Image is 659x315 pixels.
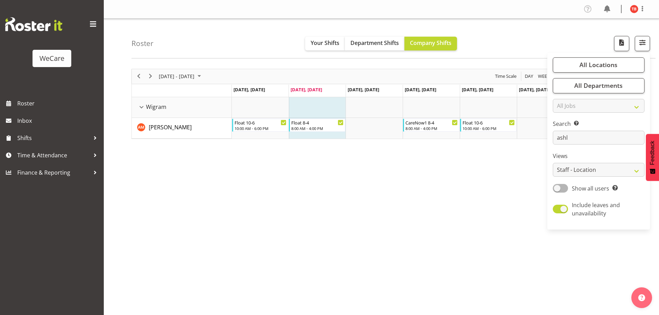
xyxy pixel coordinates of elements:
[149,123,192,131] a: [PERSON_NAME]
[553,152,644,160] label: Views
[17,150,90,160] span: Time & Attendance
[291,126,344,131] div: 8:00 AM - 4:00 PM
[462,86,493,93] span: [DATE], [DATE]
[537,72,550,81] span: Week
[5,17,62,31] img: Rosterit website logo
[572,185,609,192] span: Show all users
[572,201,620,217] span: Include leaves and unavailability
[132,118,232,139] td: Ashley Mendoza resource
[646,134,659,181] button: Feedback - Show survey
[574,81,623,90] span: All Departments
[519,86,550,93] span: [DATE], [DATE]
[405,86,436,93] span: [DATE], [DATE]
[460,119,516,132] div: Ashley Mendoza"s event - Float 10-6 Begin From Friday, October 3, 2025 at 10:00:00 AM GMT+13:00 E...
[553,131,644,145] input: Search
[131,39,154,47] h4: Roster
[133,69,145,84] div: previous period
[311,39,339,47] span: Your Shifts
[234,86,265,93] span: [DATE], [DATE]
[350,39,399,47] span: Department Shifts
[403,119,459,132] div: Ashley Mendoza"s event - CareNow1 8-4 Begin From Thursday, October 2, 2025 at 8:00:00 AM GMT+13:0...
[17,115,100,126] span: Inbox
[232,119,289,132] div: Ashley Mendoza"s event - Float 10-6 Begin From Monday, September 29, 2025 at 10:00:00 AM GMT+13:0...
[17,167,90,178] span: Finance & Reporting
[235,126,287,131] div: 10:00 AM - 6:00 PM
[494,72,517,81] span: Time Scale
[614,36,629,51] button: Download a PDF of the roster according to the set date range.
[630,5,638,13] img: tyla-boyd11707.jpg
[158,72,195,81] span: [DATE] - [DATE]
[405,126,458,131] div: 8:00 AM - 4:00 PM
[463,119,515,126] div: Float 10-6
[345,37,404,50] button: Department Shifts
[553,120,644,128] label: Search
[39,53,64,64] div: WeCare
[17,133,90,143] span: Shifts
[146,72,155,81] button: Next
[305,37,345,50] button: Your Shifts
[145,69,156,84] div: next period
[291,119,344,126] div: Float 8-4
[156,69,205,84] div: Sep 29 - Oct 05, 2025
[524,72,534,81] span: Day
[537,72,551,81] button: Timeline Week
[553,57,644,73] button: All Locations
[132,97,232,118] td: Wigram resource
[289,119,345,132] div: Ashley Mendoza"s event - Float 8-4 Begin From Tuesday, September 30, 2025 at 8:00:00 AM GMT+13:00...
[17,98,100,109] span: Roster
[405,119,458,126] div: CareNow1 8-4
[232,97,631,139] table: Timeline Week of September 30, 2025
[579,61,617,69] span: All Locations
[291,86,322,93] span: [DATE], [DATE]
[404,37,457,50] button: Company Shifts
[348,86,379,93] span: [DATE], [DATE]
[635,36,650,51] button: Filter Shifts
[553,78,644,93] button: All Departments
[638,294,645,301] img: help-xxl-2.png
[158,72,204,81] button: September 2025
[131,69,631,139] div: Timeline Week of September 30, 2025
[524,72,534,81] button: Timeline Day
[134,72,144,81] button: Previous
[494,72,518,81] button: Time Scale
[463,126,515,131] div: 10:00 AM - 6:00 PM
[649,141,656,165] span: Feedback
[410,39,451,47] span: Company Shifts
[149,123,192,131] span: [PERSON_NAME]
[146,103,166,111] span: Wigram
[235,119,287,126] div: Float 10-6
